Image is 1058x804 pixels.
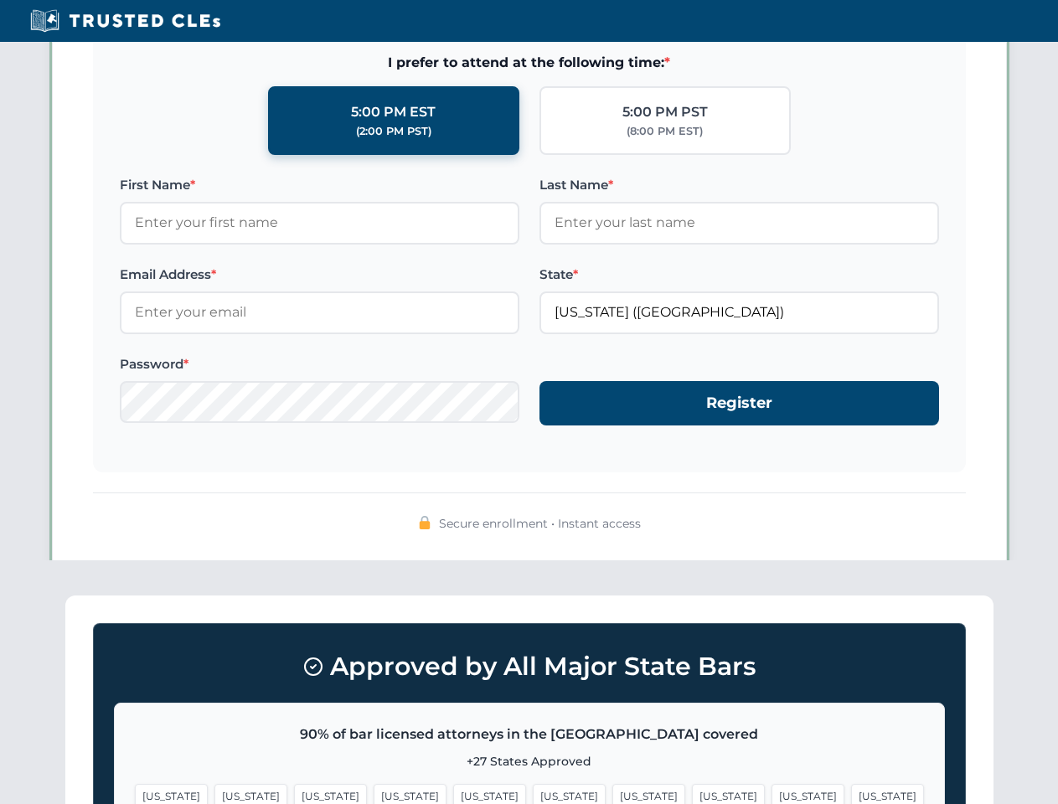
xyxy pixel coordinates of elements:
[135,752,924,770] p: +27 States Approved
[539,265,939,285] label: State
[120,175,519,195] label: First Name
[418,516,431,529] img: 🔒
[120,354,519,374] label: Password
[439,514,641,533] span: Secure enrollment • Instant access
[356,123,431,140] div: (2:00 PM PST)
[120,52,939,74] span: I prefer to attend at the following time:
[622,101,708,123] div: 5:00 PM PST
[120,202,519,244] input: Enter your first name
[627,123,703,140] div: (8:00 PM EST)
[114,644,945,689] h3: Approved by All Major State Bars
[135,724,924,745] p: 90% of bar licensed attorneys in the [GEOGRAPHIC_DATA] covered
[25,8,225,33] img: Trusted CLEs
[539,175,939,195] label: Last Name
[539,381,939,425] button: Register
[539,202,939,244] input: Enter your last name
[351,101,436,123] div: 5:00 PM EST
[539,291,939,333] input: Florida (FL)
[120,291,519,333] input: Enter your email
[120,265,519,285] label: Email Address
